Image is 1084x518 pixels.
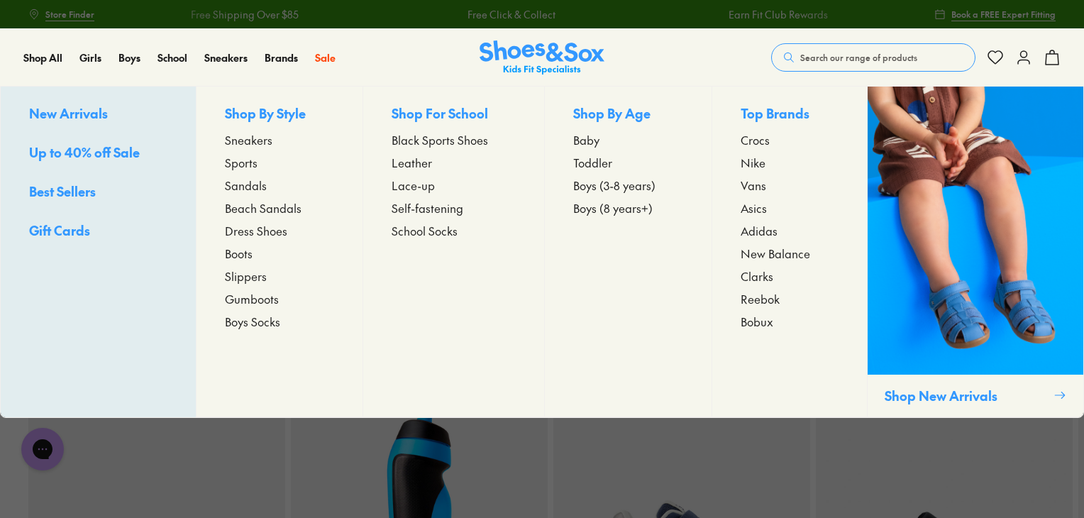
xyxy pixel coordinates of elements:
a: Baby [573,131,683,148]
span: Sandals [225,177,267,194]
a: Girls [79,50,101,65]
span: Bobux [741,313,773,330]
a: Gift Cards [29,221,167,243]
a: Sale [315,50,336,65]
p: Shop By Age [573,104,683,126]
a: Up to 40% off Sale [29,143,167,165]
a: Dress Shoes [225,222,333,239]
a: Boys Socks [225,313,333,330]
img: SNS_Logo_Responsive.svg [480,40,604,75]
a: New Arrivals [29,104,167,126]
span: Clarks [741,268,773,285]
span: Sports [225,154,258,171]
a: Self-fastening [392,199,516,216]
a: Lace-up [392,177,516,194]
span: Lace-up [392,177,435,194]
a: Asics [741,199,838,216]
a: Bobux [741,313,838,330]
span: Search our range of products [800,51,917,64]
a: Brands [265,50,298,65]
span: Gift Cards [29,221,90,239]
span: Book a FREE Expert Fitting [951,8,1056,21]
button: Search our range of products [771,43,975,72]
span: New Balance [741,245,810,262]
p: Top Brands [741,104,838,126]
span: Slippers [225,268,267,285]
p: Shop For School [392,104,516,126]
span: Boys (8 years+) [573,199,653,216]
span: Best Sellers [29,182,96,200]
img: SNS_WEBASSETS_CollectionHero_ShopBoys_1280x1600_2.png [868,87,1083,375]
a: Store Finder [28,1,94,27]
a: Black Sports Shoes [392,131,516,148]
a: Adidas [741,222,838,239]
span: Leather [392,154,432,171]
span: Self-fastening [392,199,463,216]
a: Slippers [225,268,333,285]
a: Boys (8 years+) [573,199,683,216]
a: Free Shipping Over $85 [191,7,299,22]
span: Store Finder [45,8,94,21]
span: New Arrivals [29,104,108,122]
p: Shop By Style [225,104,333,126]
span: Boys (3-8 years) [573,177,656,194]
span: Boots [225,245,253,262]
a: Beach Sandals [225,199,333,216]
a: New Balance [741,245,838,262]
p: Shop New Arrivals [885,386,1048,405]
a: Shoes & Sox [480,40,604,75]
a: Reebok [741,290,838,307]
a: Sandals [225,177,333,194]
a: School Socks [392,222,516,239]
a: Sneakers [225,131,333,148]
a: Leather [392,154,516,171]
span: Asics [741,199,767,216]
span: Nike [741,154,765,171]
a: School [157,50,187,65]
a: Shop All [23,50,62,65]
span: Beach Sandals [225,199,302,216]
span: Toddler [573,154,612,171]
span: Dress Shoes [225,222,287,239]
span: Reebok [741,290,780,307]
a: Book a FREE Expert Fitting [934,1,1056,27]
a: Gumboots [225,290,333,307]
a: Sports [225,154,333,171]
a: Earn Fit Club Rewards [729,7,828,22]
span: Gumboots [225,290,279,307]
span: Baby [573,131,599,148]
span: Boys Socks [225,313,280,330]
a: Toddler [573,154,683,171]
a: Best Sellers [29,182,167,204]
a: Sneakers [204,50,248,65]
span: Black Sports Shoes [392,131,488,148]
a: Vans [741,177,838,194]
a: Boys [118,50,140,65]
a: Free Click & Collect [468,7,555,22]
span: Adidas [741,222,778,239]
span: Crocs [741,131,770,148]
a: Clarks [741,268,838,285]
a: Nike [741,154,838,171]
a: Boys (3-8 years) [573,177,683,194]
a: Crocs [741,131,838,148]
span: School Socks [392,222,458,239]
a: Boots [225,245,333,262]
a: Shop New Arrivals [867,87,1083,417]
span: Vans [741,177,766,194]
span: Up to 40% off Sale [29,143,140,161]
span: Sneakers [225,131,272,148]
iframe: Gorgias live chat messenger [14,423,71,475]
